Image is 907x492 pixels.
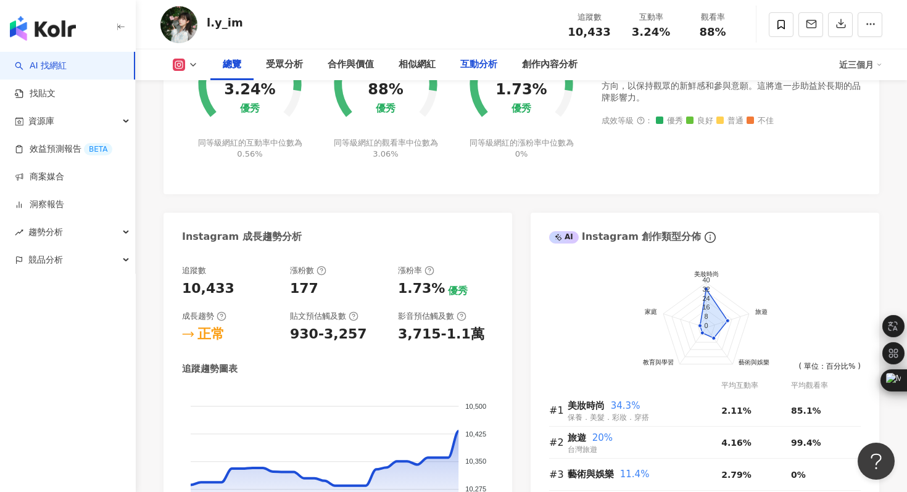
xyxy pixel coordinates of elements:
span: 3.24% [632,26,670,38]
span: 旅遊 [568,432,586,443]
div: 追蹤趨勢圖表 [182,363,238,375]
div: 優秀 [511,103,531,115]
span: 85.1% [791,406,821,416]
text: 0 [704,321,708,329]
div: 合作與價值 [328,57,374,72]
div: l.y_im [207,15,243,30]
tspan: 10,350 [465,457,486,465]
span: 0% [791,470,806,480]
div: 同等級網紅的觀看率中位數為 [332,137,440,160]
span: 99.4% [791,438,821,448]
a: 效益預測報告BETA [15,143,112,155]
div: 總覽 [223,57,241,72]
div: 觀看率 [689,11,736,23]
text: 32 [702,285,710,293]
div: 互動率 [627,11,674,23]
img: logo [10,16,76,41]
tspan: 10,425 [465,430,486,437]
span: 20% [592,432,613,443]
div: 3,715-1.1萬 [398,325,484,344]
div: Instagram 創作類型分佈 [549,230,701,244]
span: 趨勢分析 [28,218,63,246]
span: 台灣旅遊 [568,445,597,454]
div: 平均互動率 [721,380,791,392]
span: 3.06% [373,149,398,158]
div: 成長趨勢 [182,311,226,322]
text: 40 [702,276,710,284]
text: 24 [702,294,710,301]
span: 資源庫 [28,107,54,135]
span: 0% [515,149,528,158]
text: 16 [702,303,710,311]
a: 洞察報告 [15,199,64,211]
span: 10,433 [568,25,610,38]
span: 2.79% [721,470,752,480]
div: 1.73% [398,279,445,298]
div: 88% [368,81,403,99]
iframe: Help Scout Beacon - Open [858,443,895,480]
a: 商案媒合 [15,171,64,183]
div: 同等級網紅的漲粉率中位數為 [468,137,576,160]
span: 優秀 [656,117,683,126]
text: 教育與學習 [643,358,674,365]
span: 保養．美髮．彩妝．穿搭 [568,413,649,422]
span: 普通 [716,117,743,126]
text: 美妝時尚 [694,271,719,277]
div: 影音預估觸及數 [398,311,466,322]
span: rise [15,228,23,237]
div: 相似網紅 [399,57,436,72]
div: 10,433 [182,279,234,298]
img: KOL Avatar [160,6,197,43]
div: 1.73% [495,81,547,99]
span: 2.11% [721,406,752,416]
div: 漲粉率 [398,265,434,276]
span: 不佳 [747,117,774,126]
div: 互動分析 [460,57,497,72]
div: 追蹤數 [182,265,206,276]
div: 優秀 [376,103,396,115]
div: Instagram 成長趨勢分析 [182,230,302,244]
text: 旅遊 [755,308,768,315]
div: #3 [549,467,568,482]
tspan: 10,500 [465,402,486,409]
span: 11.4% [620,469,650,480]
div: 近三個月 [839,55,882,75]
div: AI [549,231,579,244]
div: 同等級網紅的互動率中位數為 [196,137,304,160]
text: 8 [704,313,708,320]
div: 177 [290,279,318,298]
span: 良好 [686,117,713,126]
span: 4.16% [721,438,752,448]
span: 美妝時尚 [568,400,605,411]
div: 追蹤數 [566,11,613,23]
div: 優秀 [240,103,260,115]
div: 貼文預估觸及數 [290,311,358,322]
div: 正常 [197,325,225,344]
div: 3.24% [224,81,275,99]
span: 34.3% [611,400,640,411]
text: 家庭 [645,308,657,315]
div: 漲粉數 [290,265,326,276]
a: searchAI 找網紅 [15,60,67,72]
div: #1 [549,403,568,418]
a: 找貼文 [15,88,56,100]
text: 藝術與娛樂 [739,358,769,365]
div: 930-3,257 [290,325,367,344]
span: info-circle [703,230,718,245]
div: 平均觀看率 [791,380,861,392]
div: 成效等級 ： [602,117,861,126]
div: 受眾分析 [266,57,303,72]
span: 藝術與娛樂 [568,469,614,480]
span: 0.56% [237,149,262,158]
div: #2 [549,435,568,450]
div: 創作內容分析 [522,57,578,72]
div: 優秀 [448,284,468,298]
span: 競品分析 [28,246,63,274]
span: 88% [699,26,726,38]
